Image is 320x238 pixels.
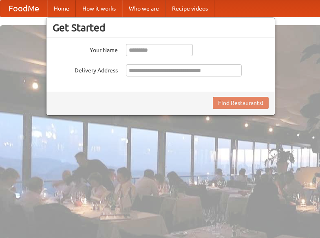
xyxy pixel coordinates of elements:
[0,0,47,17] a: FoodMe
[166,0,214,17] a: Recipe videos
[76,0,122,17] a: How it works
[47,0,76,17] a: Home
[122,0,166,17] a: Who we are
[53,64,118,74] label: Delivery Address
[53,22,269,34] h3: Get Started
[213,97,269,109] button: Find Restaurants!
[53,44,118,54] label: Your Name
